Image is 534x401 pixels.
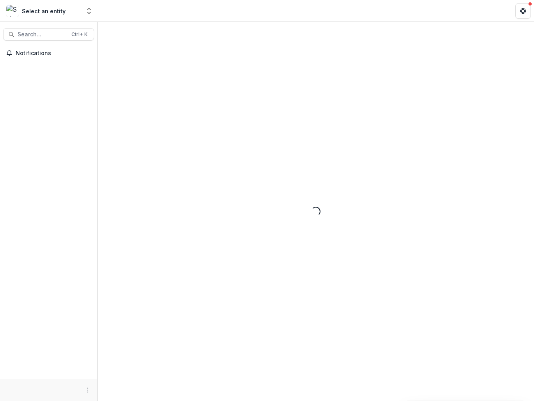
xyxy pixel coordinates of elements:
[18,31,67,38] span: Search...
[16,50,91,57] span: Notifications
[3,28,94,41] button: Search...
[3,47,94,59] button: Notifications
[515,3,531,19] button: Get Help
[84,3,94,19] button: Open entity switcher
[6,5,19,17] img: Select an entity
[83,385,93,395] button: More
[70,30,89,39] div: Ctrl + K
[22,7,66,15] div: Select an entity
